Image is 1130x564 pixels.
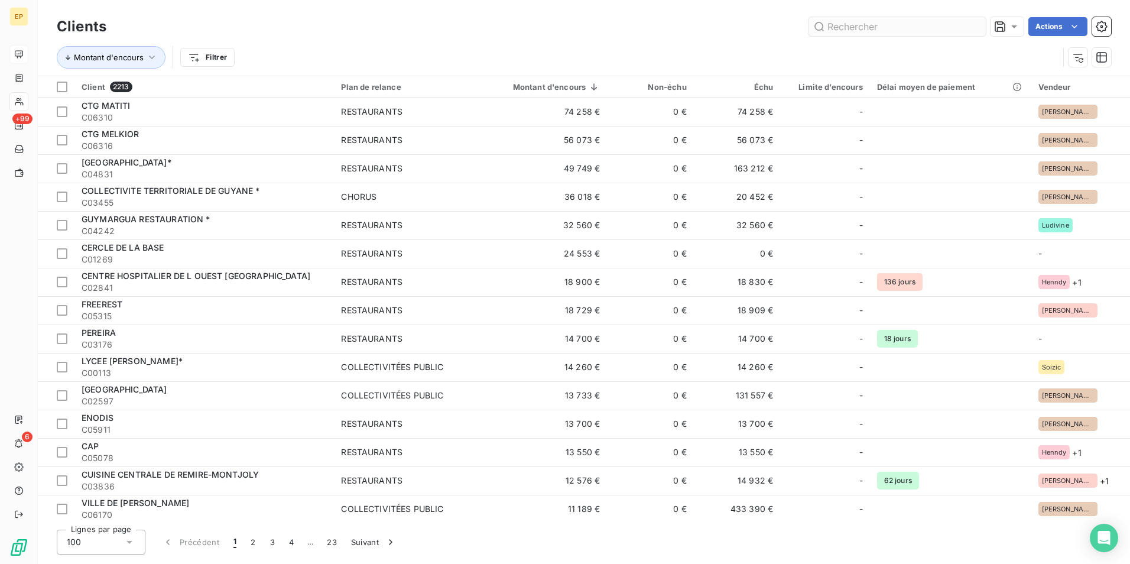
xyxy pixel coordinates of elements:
span: - [859,304,863,316]
span: [PERSON_NAME] [1042,505,1094,513]
div: RESTAURANTS [341,134,402,146]
span: Ludivine [1042,222,1069,229]
span: 62 jours [877,472,919,490]
span: C05078 [82,452,327,464]
span: Client [82,82,105,92]
span: 136 jours [877,273,923,291]
td: 13 700 € [475,410,607,438]
td: 18 729 € [475,296,607,325]
div: COLLECTIVITÉES PUBLIC [341,503,443,515]
input: Rechercher [808,17,986,36]
td: 433 390 € [694,495,780,523]
span: - [859,248,863,260]
td: 49 749 € [475,154,607,183]
button: Filtrer [180,48,235,67]
span: - [859,418,863,430]
span: C03176 [82,339,327,351]
span: C02841 [82,282,327,294]
td: 14 932 € [694,466,780,495]
div: Limite d’encours [787,82,863,92]
span: - [859,134,863,146]
span: [PERSON_NAME] [1042,420,1094,427]
td: 56 073 € [694,126,780,154]
td: 131 557 € [694,381,780,410]
td: 0 € [607,438,693,466]
div: RESTAURANTS [341,248,402,260]
td: 0 € [607,381,693,410]
td: 0 € [607,154,693,183]
span: PEREIRA [82,328,116,338]
button: 3 [263,530,282,555]
span: C03455 [82,197,327,209]
span: + 1 [1100,475,1109,487]
span: CTG MATITI [82,101,131,111]
td: 14 260 € [694,353,780,381]
button: 4 [282,530,301,555]
span: - [1038,333,1042,343]
td: 56 073 € [475,126,607,154]
span: … [301,533,320,552]
td: 0 € [607,495,693,523]
span: Henndy [1042,278,1067,286]
span: CUISINE CENTRALE DE REMIRE-MONTJOLY [82,469,259,479]
span: C03836 [82,481,327,492]
div: Non-échu [614,82,686,92]
span: - [859,106,863,118]
td: 13 733 € [475,381,607,410]
span: C05911 [82,424,327,436]
td: 20 452 € [694,183,780,211]
span: CENTRE HOSPITALIER DE L OUEST [GEOGRAPHIC_DATA] [82,271,310,281]
td: 0 € [607,126,693,154]
span: C06170 [82,509,327,521]
span: - [859,390,863,401]
span: +99 [12,114,33,124]
td: 14 700 € [694,325,780,353]
span: - [859,333,863,345]
span: [PERSON_NAME] [1042,392,1094,399]
span: - [859,276,863,288]
span: - [859,446,863,458]
div: RESTAURANTS [341,333,402,345]
td: 13 700 € [694,410,780,438]
span: CERCLE DE LA BASE [82,242,164,252]
span: - [859,475,863,487]
span: 1 [233,536,236,548]
div: RESTAURANTS [341,475,402,487]
div: RESTAURANTS [341,276,402,288]
div: RESTAURANTS [341,304,402,316]
span: - [859,191,863,203]
span: 2213 [110,82,132,92]
td: 36 018 € [475,183,607,211]
span: [GEOGRAPHIC_DATA] [82,384,167,394]
td: 32 560 € [475,211,607,239]
span: - [859,503,863,515]
td: 0 € [607,466,693,495]
td: 14 700 € [475,325,607,353]
span: LYCEE [PERSON_NAME]* [82,356,183,366]
div: RESTAURANTS [341,418,402,430]
td: 0 € [607,239,693,268]
h3: Clients [57,16,106,37]
div: RESTAURANTS [341,163,402,174]
span: FREEREST [82,299,122,309]
span: GUYMARGUA RESTAURATION * [82,214,210,224]
td: 163 212 € [694,154,780,183]
div: RESTAURANTS [341,219,402,231]
span: CTG MELKIOR [82,129,139,139]
button: 23 [320,530,344,555]
span: CAP [82,441,99,451]
button: Actions [1028,17,1087,36]
span: COLLECTIVITE TERRITORIALE DE GUYANE * [82,186,260,196]
td: 0 € [607,410,693,438]
div: RESTAURANTS [341,106,402,118]
span: - [859,219,863,231]
span: Montant d'encours [74,53,144,62]
span: C05315 [82,310,327,322]
td: 24 553 € [475,239,607,268]
span: C04831 [82,168,327,180]
button: Suivant [344,530,404,555]
span: C04242 [82,225,327,237]
div: Délai moyen de paiement [877,82,1024,92]
span: - [859,361,863,373]
button: 1 [226,530,243,555]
